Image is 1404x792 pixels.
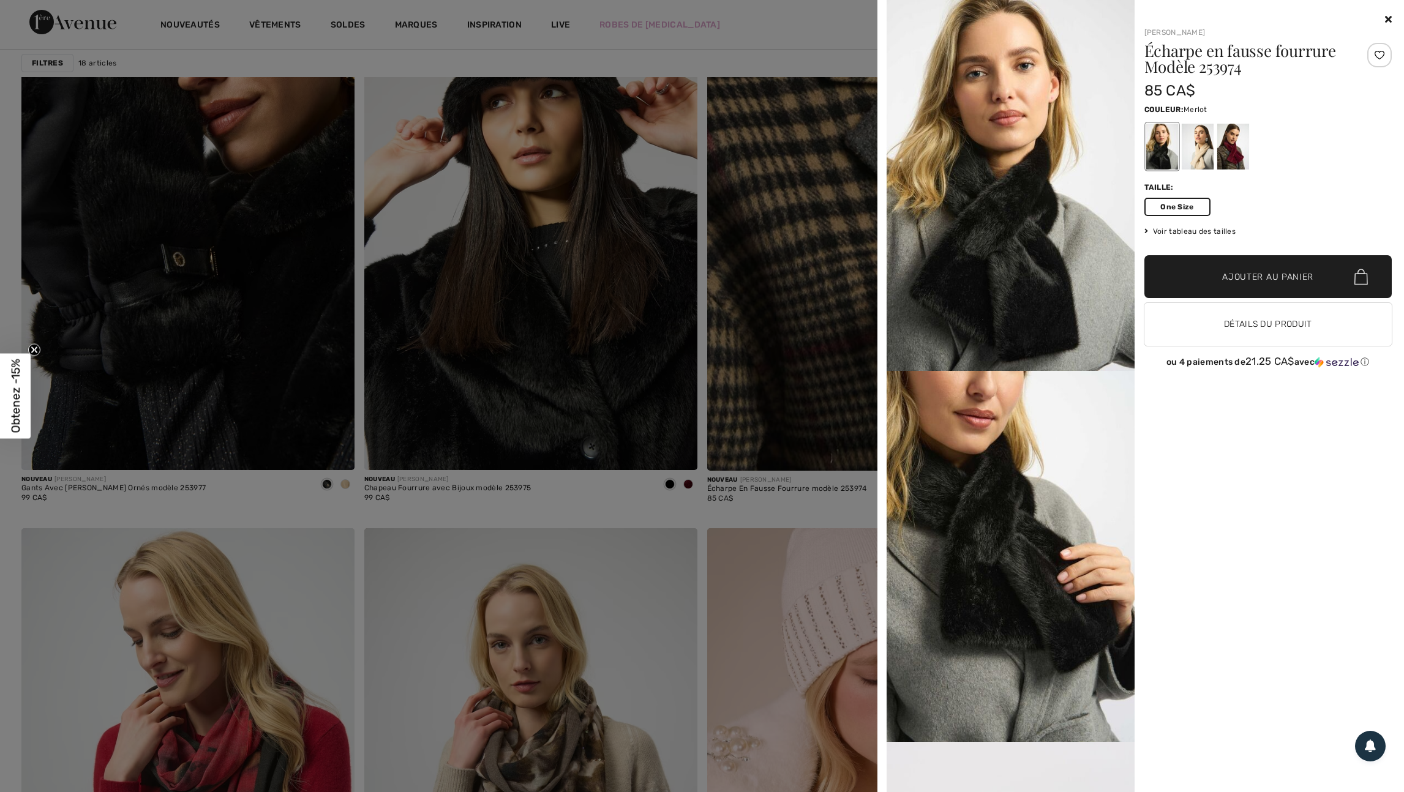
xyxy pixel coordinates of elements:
[1144,356,1392,372] div: ou 4 paiements de21.25 CA$avecSezzle Cliquez pour en savoir plus sur Sezzle
[1144,356,1392,368] div: ou 4 paiements de avec
[1245,355,1294,367] span: 21.25 CA$
[1184,105,1207,114] span: Merlot
[1181,124,1213,170] div: Almond
[1144,28,1206,37] a: [PERSON_NAME]
[28,344,40,356] button: Close teaser
[29,9,54,20] span: Chat
[1144,255,1392,298] button: Ajouter au panier
[1144,303,1392,346] button: Détails du produit
[1315,357,1359,368] img: Sezzle
[1222,271,1313,283] span: Ajouter au panier
[1144,105,1184,114] span: Couleur:
[1144,182,1176,193] div: Taille:
[9,359,23,433] span: Obtenez -15%
[1144,198,1211,216] span: One Size
[1217,124,1248,170] div: Merlot
[887,371,1135,742] img: joseph-ribkoff-accessories-black_253974_4_ba17_search.jpg
[1354,269,1368,285] img: Bag.svg
[1144,82,1196,99] span: 85 CA$
[1144,43,1351,75] h1: Écharpe en fausse fourrure Modèle 253974
[1144,226,1236,237] span: Voir tableau des tailles
[1146,124,1177,170] div: Noir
